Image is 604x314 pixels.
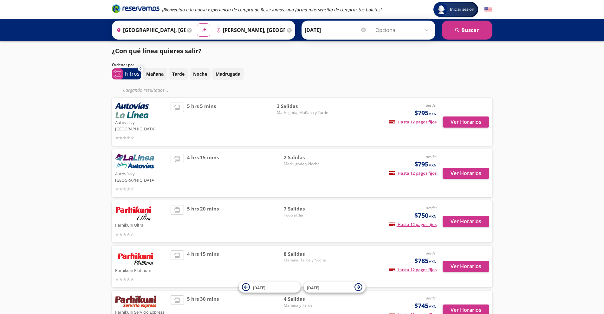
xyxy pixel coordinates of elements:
button: Ver Horarios [443,216,489,227]
span: 5 hrs 20 mins [187,205,219,238]
button: Tarde [169,68,188,80]
span: $795 [414,160,437,169]
small: MXN [428,214,437,219]
img: Parhikuni Platinum [115,250,156,266]
button: Ver Horarios [443,116,489,128]
img: Parhikuni Ultra [115,205,152,221]
i: Brand Logo [112,4,159,13]
button: Madrugada [212,68,244,80]
p: Noche [193,71,207,77]
span: 8 Salidas [284,250,328,258]
span: 2 Salidas [284,154,328,161]
button: Ver Horarios [443,168,489,179]
span: 3 Salidas [277,103,328,110]
span: Hasta 12 pagos fijos [389,170,437,176]
p: Parhikuni Platinum [115,266,168,274]
span: Mañana y Tarde [284,303,328,308]
span: Madrugada y Noche [284,161,328,167]
small: MXN [428,304,437,309]
a: Brand Logo [112,4,159,15]
button: [DATE] [304,282,366,293]
em: desde: [426,205,437,210]
input: Buscar Destino [214,22,285,38]
span: 5 hrs 5 mins [187,103,216,141]
p: Filtros [125,70,140,78]
span: Mañana, Tarde y Noche [284,257,328,263]
em: Cargando resultados ... [123,87,168,93]
p: Parhikuni Ultra [115,221,168,229]
p: Mañana [146,71,164,77]
button: Ver Horarios [443,261,489,272]
p: Autovías y [GEOGRAPHIC_DATA] [115,170,168,183]
img: Autovías y La Línea [115,103,149,118]
span: Iniciar sesión [447,6,477,13]
button: English [484,6,492,14]
p: Ordenar por [112,62,134,68]
span: 7 Salidas [284,205,328,212]
input: Opcional [375,22,432,38]
button: Mañana [143,68,167,80]
span: Hasta 12 pagos fijos [389,222,437,227]
p: Madrugada [216,71,240,77]
img: Parhikuni Servicio Express [115,295,156,308]
span: Todo el día [284,212,328,218]
em: desde: [426,250,437,256]
button: Noche [190,68,211,80]
button: Buscar [442,21,492,40]
span: 4 Salidas [284,295,328,303]
small: MXN [428,259,437,264]
p: Autovías y [GEOGRAPHIC_DATA] [115,118,168,132]
small: MXN [428,111,437,116]
span: Hasta 12 pagos fijos [389,267,437,273]
p: ¿Con qué línea quieres salir? [112,46,202,56]
span: [DATE] [307,285,319,290]
em: desde: [426,103,437,108]
em: ¡Bienvenido a la nueva experiencia de compra de Reservamos, una forma más sencilla de comprar tus... [162,7,382,13]
span: $795 [414,108,437,118]
span: 4 hrs 15 mins [187,250,219,283]
img: Autovías y La Línea [115,154,154,170]
span: Madrugada, Mañana y Tarde [277,110,328,116]
button: 0Filtros [112,68,141,79]
input: Elegir Fecha [305,22,367,38]
p: Tarde [172,71,185,77]
small: MXN [428,163,437,167]
span: [DATE] [253,285,265,290]
em: desde: [426,154,437,159]
em: desde: [426,295,437,301]
span: 0 [140,66,141,72]
span: 4 hrs 15 mins [187,154,219,192]
span: $750 [414,211,437,220]
span: $745 [414,301,437,311]
span: Hasta 12 pagos fijos [389,119,437,125]
span: $785 [414,256,437,266]
button: [DATE] [239,282,301,293]
input: Buscar Origen [114,22,185,38]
